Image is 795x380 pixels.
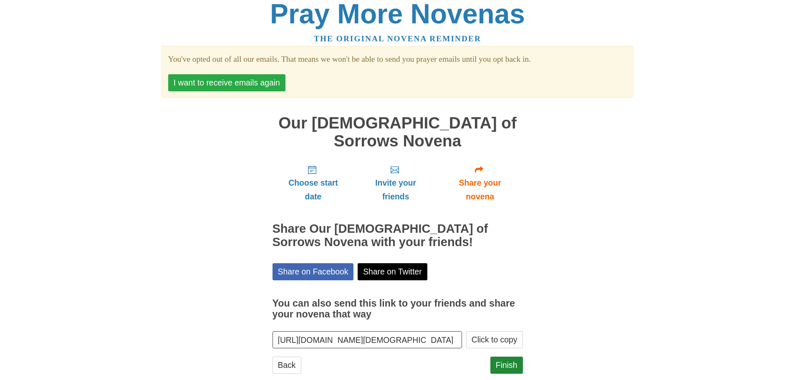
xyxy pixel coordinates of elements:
a: Back [273,357,301,374]
a: Share on Facebook [273,263,354,280]
a: Choose start date [273,158,354,208]
a: Invite your friends [354,158,437,208]
span: Choose start date [281,176,346,204]
h2: Share Our [DEMOGRAPHIC_DATA] of Sorrows Novena with your friends! [273,222,523,249]
button: I want to receive emails again [168,74,285,91]
a: Share your novena [437,158,523,208]
h3: You can also send this link to your friends and share your novena that way [273,298,523,320]
span: Invite your friends [362,176,429,204]
span: Share your novena [446,176,515,204]
h1: Our [DEMOGRAPHIC_DATA] of Sorrows Novena [273,114,523,150]
button: Click to copy [466,331,523,348]
section: You've opted out of all our emails. That means we won't be able to send you prayer emails until y... [168,53,627,66]
a: The original novena reminder [314,34,481,43]
a: Finish [490,357,523,374]
a: Share on Twitter [358,263,427,280]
